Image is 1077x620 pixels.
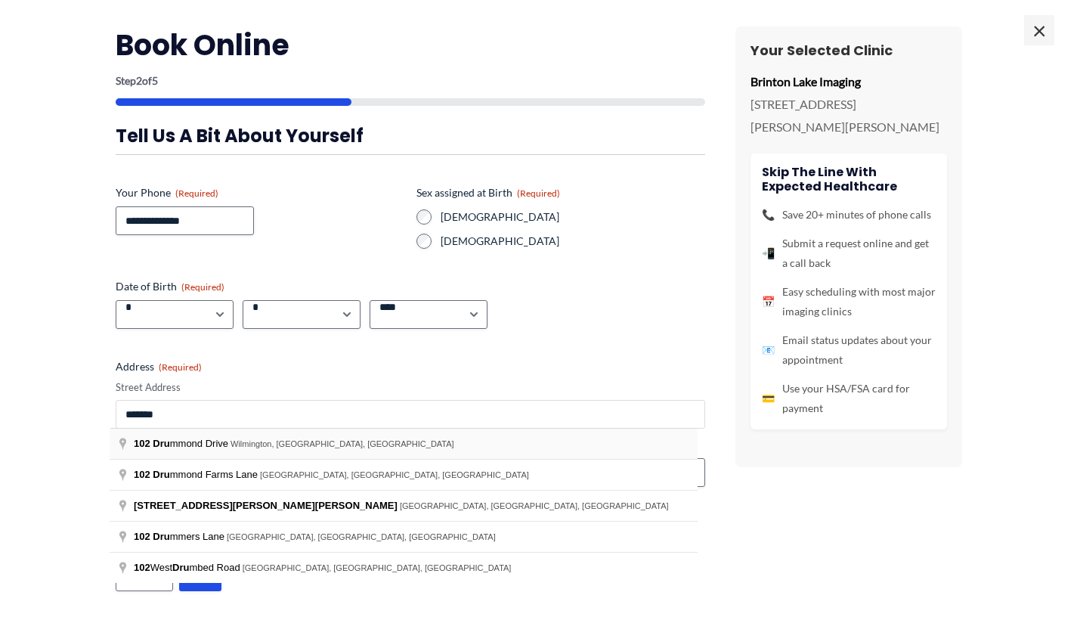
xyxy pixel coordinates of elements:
span: mmond Farms Lane [134,469,260,480]
p: Step of [116,76,705,86]
span: 102 [134,531,150,542]
li: Save 20+ minutes of phone calls [762,205,936,225]
span: [GEOGRAPHIC_DATA], [GEOGRAPHIC_DATA], [GEOGRAPHIC_DATA] [227,532,496,541]
h4: Skip the line with Expected Healthcare [762,165,936,194]
span: 5 [152,74,158,87]
span: [GEOGRAPHIC_DATA], [GEOGRAPHIC_DATA], [GEOGRAPHIC_DATA] [243,563,512,572]
label: [DEMOGRAPHIC_DATA] [441,209,705,225]
span: 102 [134,438,150,449]
p: Brinton Lake Imaging [750,70,947,93]
legend: Date of Birth [116,279,224,294]
li: Submit a request online and get a call back [762,234,936,273]
span: 💳 [762,389,775,408]
span: 📅 [762,292,775,312]
span: 📧 [762,340,775,360]
span: [GEOGRAPHIC_DATA], [GEOGRAPHIC_DATA], [GEOGRAPHIC_DATA] [400,501,669,510]
legend: Address [116,359,202,374]
span: mmers Lane [134,531,227,542]
span: (Required) [159,361,202,373]
label: [DEMOGRAPHIC_DATA] [441,234,705,249]
span: (Required) [517,188,560,199]
span: 102 [134,469,150,480]
p: [STREET_ADDRESS][PERSON_NAME][PERSON_NAME] [750,93,947,138]
span: 📞 [762,205,775,225]
li: Use your HSA/FSA card for payment [762,379,936,418]
span: [GEOGRAPHIC_DATA], [GEOGRAPHIC_DATA], [GEOGRAPHIC_DATA] [260,470,529,479]
span: Dru [153,438,169,449]
span: West mbed Road [134,562,243,573]
span: Dru [153,531,169,542]
span: mmond Drive [134,438,231,449]
h2: Book Online [116,26,705,64]
span: 2 [136,74,142,87]
span: [STREET_ADDRESS][PERSON_NAME][PERSON_NAME] [134,500,398,511]
span: Dru [172,562,189,573]
li: Email status updates about your appointment [762,330,936,370]
span: Wilmington, [GEOGRAPHIC_DATA], [GEOGRAPHIC_DATA] [231,439,454,448]
h3: Tell us a bit about yourself [116,124,705,147]
label: Your Phone [116,185,404,200]
label: Street Address [116,380,705,395]
h3: Your Selected Clinic [750,42,947,59]
legend: Sex assigned at Birth [416,185,560,200]
span: (Required) [181,281,224,293]
span: Dru [153,469,169,480]
span: (Required) [175,188,218,199]
li: Easy scheduling with most major imaging clinics [762,282,936,321]
span: × [1024,15,1054,45]
span: 102 [134,562,150,573]
span: 📲 [762,243,775,263]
